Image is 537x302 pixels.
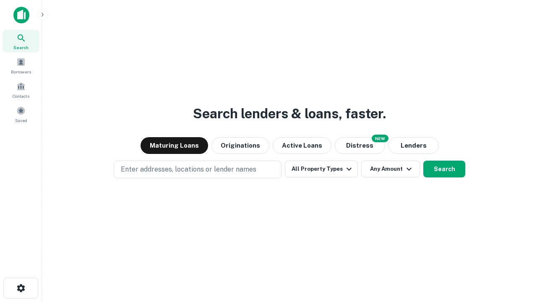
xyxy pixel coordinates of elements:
[13,7,29,23] img: capitalize-icon.png
[495,235,537,275] iframe: Chat Widget
[423,161,465,177] button: Search
[211,137,269,154] button: Originations
[15,117,27,124] span: Saved
[335,137,385,154] button: Search distressed loans with lien and other non-mortgage details.
[285,161,358,177] button: All Property Types
[13,93,29,99] span: Contacts
[121,164,256,174] p: Enter addresses, locations or lender names
[3,78,39,101] a: Contacts
[13,44,29,51] span: Search
[11,68,31,75] span: Borrowers
[388,137,439,154] button: Lenders
[141,137,208,154] button: Maturing Loans
[3,54,39,77] a: Borrowers
[372,135,388,142] div: NEW
[273,137,331,154] button: Active Loans
[114,161,282,178] button: Enter addresses, locations or lender names
[3,30,39,52] a: Search
[3,103,39,125] a: Saved
[361,161,420,177] button: Any Amount
[193,104,386,124] h3: Search lenders & loans, faster.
